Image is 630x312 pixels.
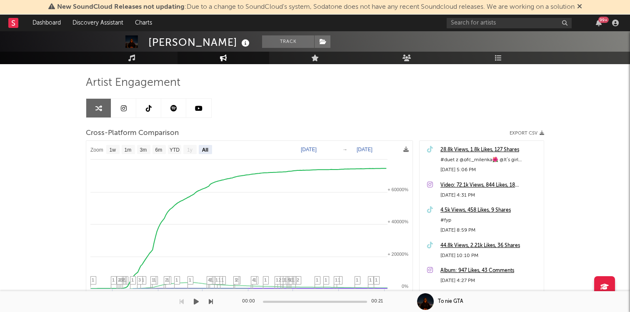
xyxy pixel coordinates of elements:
[140,147,147,153] text: 3m
[170,147,180,153] text: YTD
[142,277,144,282] span: 1
[262,35,314,48] button: Track
[131,277,134,282] span: 1
[242,297,259,307] div: 00:00
[67,15,129,31] a: Discovery Assistant
[510,131,544,136] button: Export CSV
[121,277,123,282] span: 3
[86,128,179,138] span: Cross-Platform Comparison
[297,277,299,282] span: 2
[440,291,540,301] a: Reel: 124k Views, 1.55k Likes, 58 Comments
[440,241,540,251] a: 44.8k Views, 2.21k Likes, 36 Shares
[221,277,224,282] span: 1
[110,147,116,153] text: 1w
[208,277,210,282] span: 4
[283,277,286,282] span: 1
[342,147,347,152] text: →
[387,187,408,192] text: + 60000%
[57,4,575,10] span: : Due to a change to SoundCloud's system, Sodatone does not have any recent Soundcloud releases. ...
[152,277,154,282] span: 1
[301,147,317,152] text: [DATE]
[125,147,132,153] text: 1m
[440,165,540,175] div: [DATE] 5:06 PM
[153,277,156,282] span: 1
[92,277,94,282] span: 1
[596,20,602,26] button: 99+
[440,215,540,225] div: #fyp
[288,277,290,282] span: 5
[375,277,377,282] span: 1
[369,277,372,282] span: 1
[316,277,318,282] span: 1
[440,180,540,190] a: Video: 72.1k Views, 844 Likes, 18 Comments
[357,147,372,152] text: [DATE]
[27,15,67,31] a: Dashboard
[86,78,180,88] span: Artist Engagement
[387,252,408,257] text: + 20000%
[438,298,463,305] div: To nie GTA
[129,15,158,31] a: Charts
[215,277,218,282] span: 1
[387,219,408,224] text: + 40000%
[235,277,237,282] span: 1
[440,266,540,276] a: Album: 947 Likes, 43 Comments
[325,277,327,282] span: 1
[598,17,609,23] div: 99 +
[112,277,115,282] span: 1
[218,277,221,282] span: 1
[335,277,337,282] span: 1
[189,277,191,282] span: 1
[577,4,582,10] span: Dismiss
[440,190,540,200] div: [DATE] 4:31 PM
[356,277,358,282] span: 1
[210,277,212,282] span: 1
[338,277,340,282] span: 1
[57,4,185,10] span: New SoundCloud Releases not updating
[440,251,540,261] div: [DATE] 10:10 PM
[440,145,540,155] a: 28.8k Views, 1.8k Likes, 127 Shares
[440,155,540,165] div: #duet z @ofc_milenka🌺 @It’s girl @[PERSON_NAME]🙏wife[PERSON_NAME] @[PERSON_NAME] 😍 🤙🤙🤙
[148,35,252,49] div: [PERSON_NAME]
[291,277,293,282] span: 1
[276,277,278,282] span: 1
[447,18,572,28] input: Search for artists
[187,147,192,153] text: 1y
[124,277,126,282] span: 1
[165,277,167,282] span: 2
[282,277,284,282] span: 1
[371,297,388,307] div: 00:21
[440,225,540,235] div: [DATE] 8:59 PM
[175,277,178,282] span: 1
[440,205,540,215] a: 4.5k Views, 458 Likes, 9 Shares
[279,277,281,282] span: 2
[155,147,162,153] text: 6m
[252,277,255,282] span: 4
[254,277,256,282] span: 1
[440,276,540,286] div: [DATE] 4:27 PM
[118,277,120,282] span: 2
[202,147,208,153] text: All
[138,277,141,282] span: 3
[264,277,267,282] span: 1
[90,147,103,153] text: Zoom
[402,284,408,289] text: 0%
[167,277,169,282] span: 1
